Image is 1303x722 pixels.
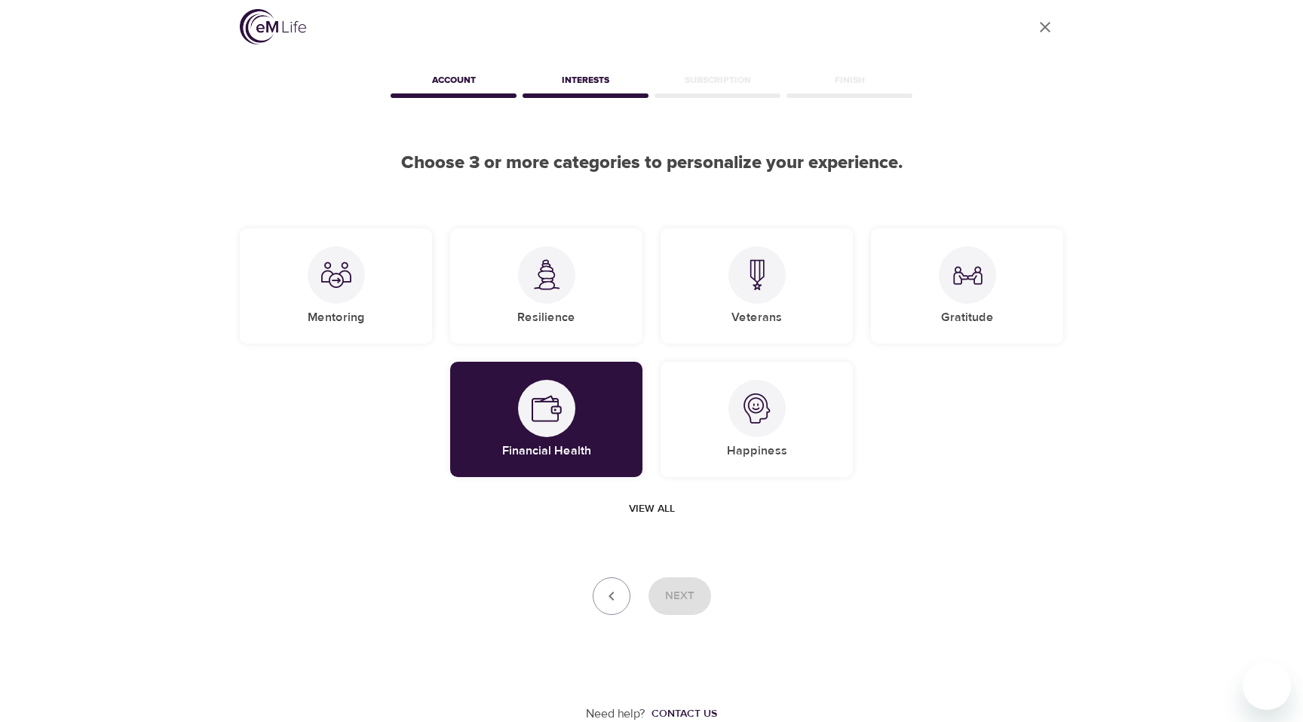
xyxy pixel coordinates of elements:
[321,260,351,290] img: Mentoring
[532,393,562,424] img: Financial Health
[742,393,772,424] img: Happiness
[871,228,1063,344] div: GratitudeGratitude
[450,362,642,477] div: Financial HealthFinancial Health
[941,310,994,326] h5: Gratitude
[742,259,772,290] img: Veterans
[661,228,853,344] div: VeteransVeterans
[502,443,591,459] h5: Financial Health
[623,495,681,523] button: View all
[240,9,306,44] img: logo
[651,706,717,721] div: Contact us
[240,228,432,344] div: MentoringMentoring
[532,259,562,290] img: Resilience
[450,228,642,344] div: ResilienceResilience
[952,260,983,290] img: Gratitude
[517,310,575,326] h5: Resilience
[731,310,782,326] h5: Veterans
[645,706,717,721] a: Contact us
[308,310,365,326] h5: Mentoring
[661,362,853,477] div: HappinessHappiness
[727,443,787,459] h5: Happiness
[1027,9,1063,45] a: close
[240,152,1063,174] h2: Choose 3 or more categories to personalize your experience.
[1243,662,1291,710] iframe: Button to launch messaging window
[629,500,675,519] span: View all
